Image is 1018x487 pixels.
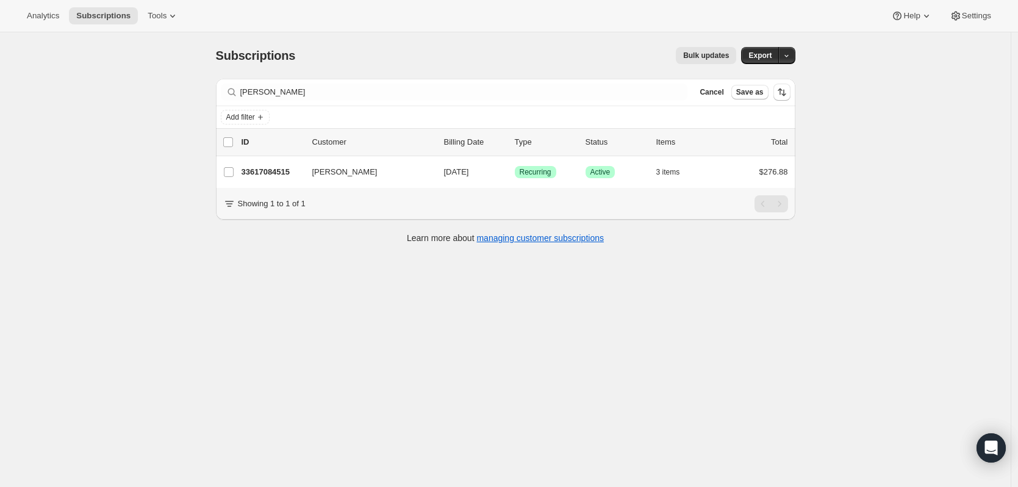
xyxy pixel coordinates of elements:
div: Open Intercom Messenger [977,433,1006,463]
a: managing customer subscriptions [476,233,604,243]
p: Billing Date [444,136,505,148]
span: Subscriptions [76,11,131,21]
div: 33617084515[PERSON_NAME][DATE]SuccessRecurringSuccessActive3 items$276.88 [242,164,788,181]
span: Settings [962,11,991,21]
div: Type [515,136,576,148]
span: Cancel [700,87,723,97]
button: 3 items [656,164,694,181]
span: Subscriptions [216,49,296,62]
span: Tools [148,11,167,21]
nav: Pagination [755,195,788,212]
span: Analytics [27,11,59,21]
input: Filter subscribers [240,84,688,101]
button: [PERSON_NAME] [305,162,427,182]
p: Learn more about [407,232,604,244]
p: ID [242,136,303,148]
button: Sort the results [773,84,790,101]
p: Showing 1 to 1 of 1 [238,198,306,210]
p: Customer [312,136,434,148]
button: Cancel [695,85,728,99]
span: Help [903,11,920,21]
span: Save as [736,87,764,97]
button: Export [741,47,779,64]
span: Bulk updates [683,51,729,60]
button: Save as [731,85,769,99]
span: [PERSON_NAME] [312,166,378,178]
button: Tools [140,7,186,24]
button: Settings [942,7,998,24]
p: 33617084515 [242,166,303,178]
div: Items [656,136,717,148]
button: Help [884,7,939,24]
p: Total [771,136,787,148]
div: IDCustomerBilling DateTypeStatusItemsTotal [242,136,788,148]
p: Status [586,136,647,148]
button: Subscriptions [69,7,138,24]
button: Bulk updates [676,47,736,64]
span: Recurring [520,167,551,177]
span: [DATE] [444,167,469,176]
span: Active [590,167,611,177]
span: $276.88 [759,167,788,176]
button: Analytics [20,7,66,24]
span: Add filter [226,112,255,122]
span: 3 items [656,167,680,177]
span: Export [748,51,772,60]
button: Add filter [221,110,270,124]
